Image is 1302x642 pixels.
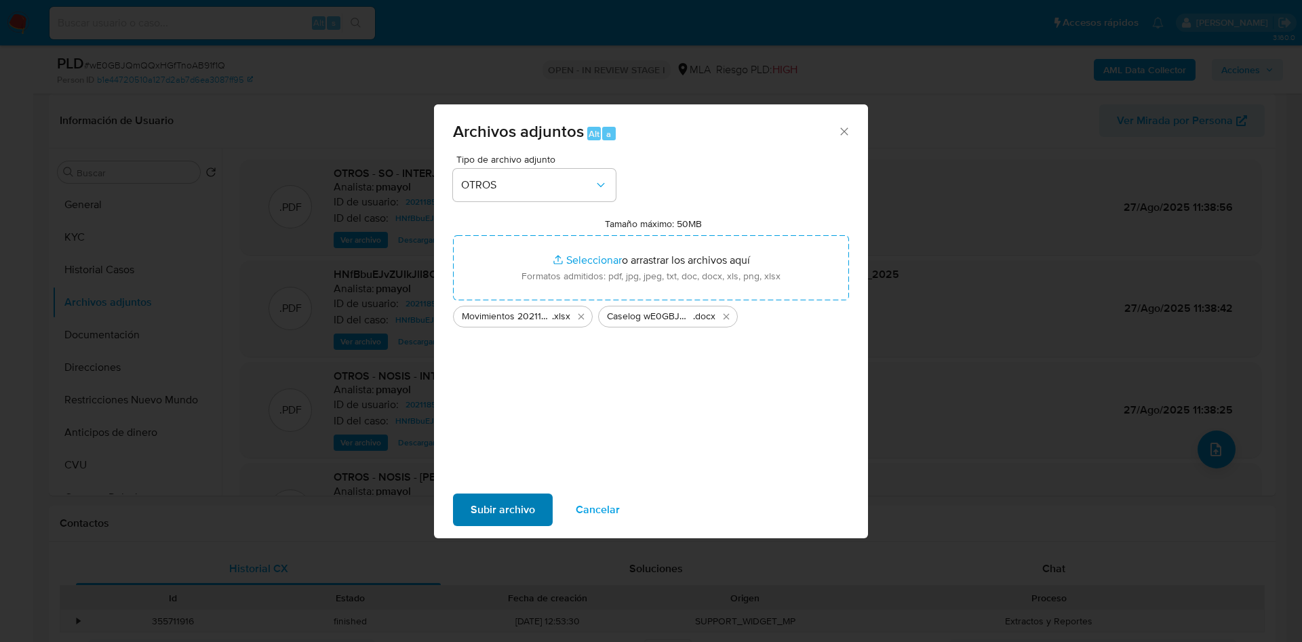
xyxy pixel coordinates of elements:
[693,310,715,323] span: .docx
[589,127,599,140] span: Alt
[453,169,616,201] button: OTROS
[471,495,535,525] span: Subir archivo
[573,308,589,325] button: Eliminar Movimientos 2021185960 agosto 25.xlsx
[607,310,693,323] span: Caselog wE0GBJQmQQxHGfTnoAB91f1Q - 2021185960 - agosto 25
[456,155,619,164] span: Tipo de archivo adjunto
[576,495,620,525] span: Cancelar
[837,125,850,137] button: Cerrar
[461,178,594,192] span: OTROS
[453,494,553,526] button: Subir archivo
[605,218,702,230] label: Tamaño máximo: 50MB
[453,119,584,143] span: Archivos adjuntos
[558,494,637,526] button: Cancelar
[606,127,611,140] span: a
[453,300,849,327] ul: Archivos seleccionados
[718,308,734,325] button: Eliminar Caselog wE0GBJQmQQxHGfTnoAB91f1Q - 2021185960 - agosto 25.docx
[462,310,552,323] span: Movimientos 2021185960 agosto 25
[552,310,570,323] span: .xlsx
